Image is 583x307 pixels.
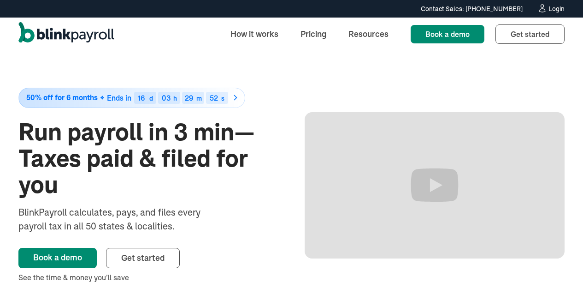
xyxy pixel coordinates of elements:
[210,93,218,102] span: 52
[173,95,177,102] div: h
[537,263,583,307] iframe: Chat Widget
[223,24,286,44] a: How it works
[107,93,131,102] span: Ends in
[149,95,153,102] div: d
[341,24,396,44] a: Resources
[18,205,225,233] div: BlinkPayroll calculates, pays, and files every payroll tax in all 50 states & localities.
[425,30,470,39] span: Book a demo
[221,95,224,102] div: s
[293,24,334,44] a: Pricing
[106,248,180,268] a: Get started
[138,93,145,102] span: 16
[185,93,193,102] span: 29
[537,4,565,14] a: Login
[18,248,97,268] a: Book a demo
[421,4,523,14] div: Contact Sales: [PHONE_NUMBER]
[18,88,279,108] a: 50% off for 6 monthsEnds in16d03h29m52s
[121,253,165,263] span: Get started
[26,94,98,102] span: 50% off for 6 months
[411,25,484,43] a: Book a demo
[18,119,279,199] h1: Run payroll in 3 min—Taxes paid & filed for you
[162,93,171,102] span: 03
[511,30,549,39] span: Get started
[196,95,202,102] div: m
[548,6,565,12] div: Login
[305,112,565,259] iframe: Run Payroll in 3 min with BlinkPayroll
[18,272,279,283] div: See the time & money you’ll save
[495,24,565,44] a: Get started
[18,22,114,46] a: home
